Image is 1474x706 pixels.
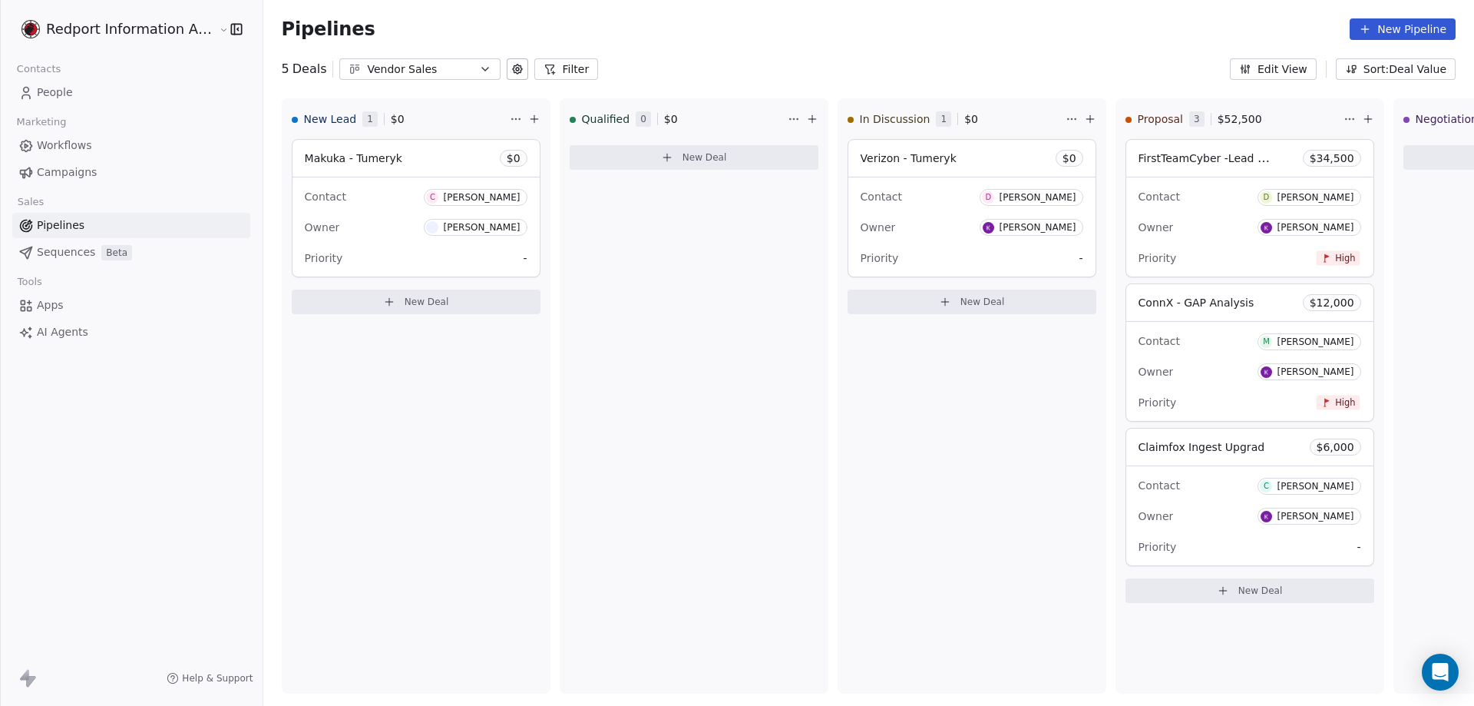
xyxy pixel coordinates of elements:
[305,152,402,164] span: Makuka - Tumeryk
[1277,511,1353,522] div: [PERSON_NAME]
[1139,151,1317,165] span: FirstTeamCyber -Lead Generation
[292,99,507,139] div: New Lead1$0
[12,133,250,158] a: Workflows
[1277,366,1353,377] div: [PERSON_NAME]
[1335,396,1355,408] span: High
[1063,151,1076,166] span: $ 0
[936,111,951,127] span: 1
[167,672,253,684] a: Help & Support
[292,290,540,314] button: New Deal
[534,58,598,80] button: Filter
[1139,541,1177,553] span: Priority
[1125,428,1374,566] div: Claimfox Ingest Upgrad$6,000ContactC[PERSON_NAME]OwnerK[PERSON_NAME]Priority-
[1139,297,1254,309] span: ConnX - GAP Analysis
[11,191,51,214] span: Sales
[1310,151,1354,166] span: $ 34,500
[1189,111,1205,127] span: 3
[12,80,250,105] a: People
[304,111,357,127] span: New Lead
[1139,335,1180,347] span: Contact
[37,138,92,154] span: Workflows
[1310,295,1354,310] span: $ 12,000
[848,99,1063,139] div: In Discussion1$0
[101,245,132,260] span: Beta
[999,222,1076,233] div: [PERSON_NAME]
[507,151,521,166] span: $ 0
[1277,481,1353,492] div: [PERSON_NAME]
[1139,510,1174,522] span: Owner
[37,85,73,101] span: People
[1422,654,1459,691] div: Open Intercom Messenger
[682,151,727,164] span: New Deal
[1264,191,1270,204] div: D
[1125,578,1374,603] button: New Deal
[636,111,651,127] span: 0
[362,111,378,127] span: 1
[1079,250,1082,266] span: -
[282,18,375,40] span: Pipelines
[10,111,73,134] span: Marketing
[21,20,40,38] img: Redport_hacker_head.png
[860,111,930,127] span: In Discussion
[1139,221,1174,234] span: Owner
[570,99,785,139] div: Qualified0$0
[405,296,449,308] span: New Deal
[861,191,902,203] span: Contact
[12,293,250,318] a: Apps
[305,221,340,234] span: Owner
[367,61,473,78] div: Vendor Sales
[1139,366,1174,378] span: Owner
[1238,585,1283,597] span: New Deal
[12,160,250,185] a: Campaigns
[1230,58,1317,80] button: Edit View
[1277,192,1353,203] div: [PERSON_NAME]
[570,145,818,170] button: New Deal
[986,191,992,204] div: D
[37,324,88,340] span: AI Agents
[1317,439,1354,455] span: $ 6,000
[983,222,994,234] img: K
[12,320,250,345] a: AI Agents
[523,250,527,266] span: -
[1139,441,1265,453] span: Claimfox Ingest Upgrad
[292,60,327,78] span: Deals
[37,164,97,181] span: Campaigns
[1277,222,1353,233] div: [PERSON_NAME]
[1139,396,1177,409] span: Priority
[848,290,1096,314] button: New Deal
[37,217,84,234] span: Pipelines
[46,19,215,39] span: Redport Information Assurance
[305,191,346,203] span: Contact
[305,252,343,264] span: Priority
[37,297,64,313] span: Apps
[1357,539,1360,555] span: -
[1261,366,1272,378] img: K
[1350,18,1456,40] button: New Pipeline
[11,270,48,293] span: Tools
[430,191,435,204] div: C
[1264,480,1269,492] div: C
[861,152,957,164] span: Verizon - Tumeryk
[12,213,250,238] a: Pipelines
[391,111,405,127] span: $ 0
[12,240,250,265] a: SequencesBeta
[182,672,253,684] span: Help & Support
[664,111,678,127] span: $ 0
[1139,479,1180,492] span: Contact
[18,16,208,42] button: Redport Information Assurance
[1125,139,1374,277] div: FirstTeamCyber -Lead Generation$34,500ContactD[PERSON_NAME]OwnerK[PERSON_NAME]PriorityHigh
[960,296,1005,308] span: New Deal
[1218,111,1262,127] span: $ 52,500
[1261,222,1272,234] img: K
[861,252,899,264] span: Priority
[1263,336,1270,348] div: M
[1277,336,1353,347] div: [PERSON_NAME]
[1336,58,1456,80] button: Sort: Deal Value
[1138,111,1183,127] span: Proposal
[1261,511,1272,522] img: K
[282,60,327,78] div: 5
[443,192,520,203] div: [PERSON_NAME]
[1125,283,1374,422] div: ConnX - GAP Analysis$12,000ContactM[PERSON_NAME]OwnerK[PERSON_NAME]PriorityHigh
[861,221,896,234] span: Owner
[999,192,1076,203] div: [PERSON_NAME]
